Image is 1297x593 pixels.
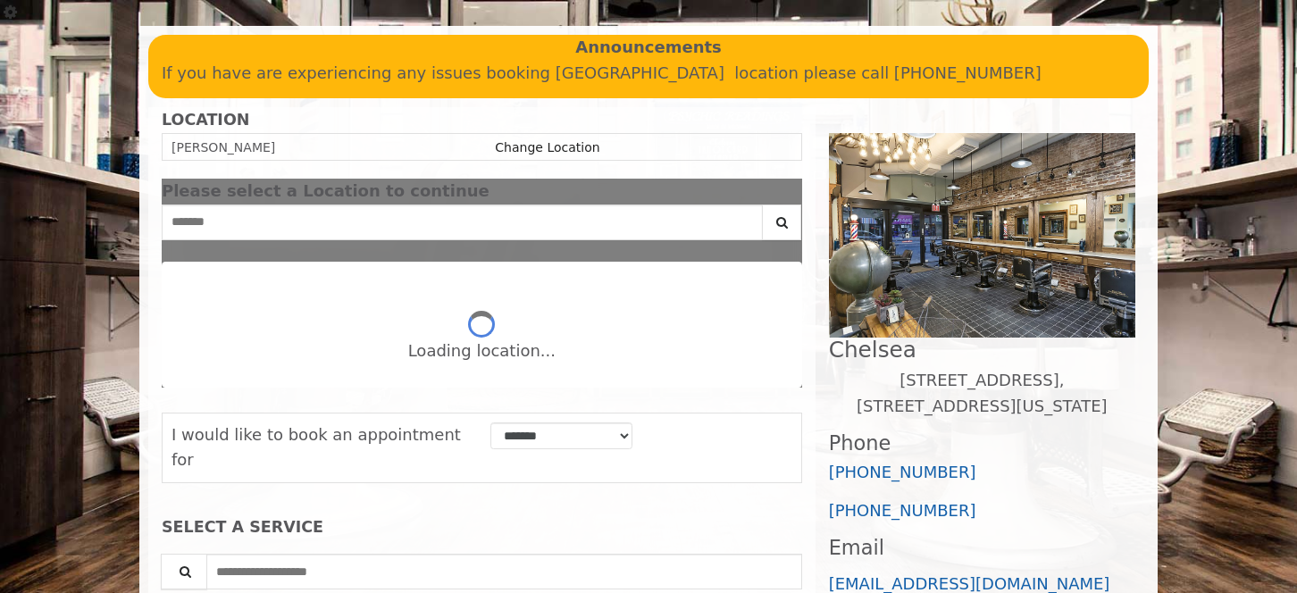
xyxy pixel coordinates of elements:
[162,181,490,200] span: Please select a Location to continue
[162,205,802,249] div: Center Select
[408,338,556,364] div: Loading location...
[162,61,1135,87] p: If you have are experiencing any issues booking [GEOGRAPHIC_DATA] location please call [PHONE_NUM...
[829,368,1135,420] p: [STREET_ADDRESS],[STREET_ADDRESS][US_STATE]
[775,186,802,197] button: close dialog
[829,574,1110,593] a: [EMAIL_ADDRESS][DOMAIN_NAME]
[172,425,461,470] span: I would like to book an appointment for
[829,338,1135,362] h2: Chelsea
[162,519,802,536] div: SELECT A SERVICE
[829,537,1135,559] h3: Email
[162,205,763,240] input: Search Center
[495,140,599,155] a: Change Location
[575,35,722,61] b: Announcements
[772,216,792,229] i: Search button
[162,111,249,129] b: LOCATION
[161,554,207,589] button: Service Search
[829,463,976,481] a: [PHONE_NUMBER]
[829,432,1135,455] h3: Phone
[829,501,976,520] a: [PHONE_NUMBER]
[172,140,275,155] span: [PERSON_NAME]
